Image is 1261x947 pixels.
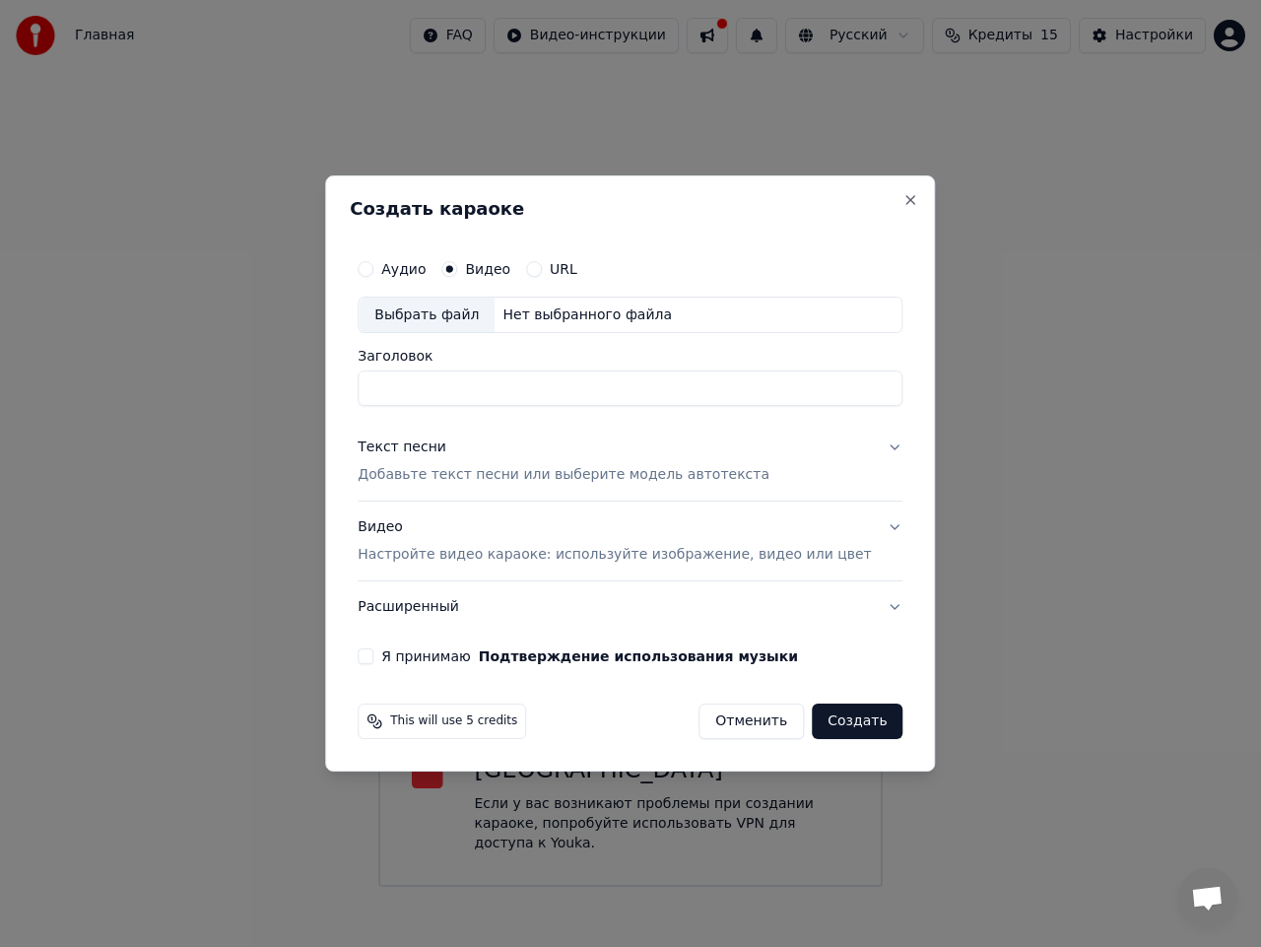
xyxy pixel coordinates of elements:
label: Видео [465,262,510,276]
div: Текст песни [358,439,446,458]
button: Расширенный [358,581,902,633]
button: ВидеоНастройте видео караоке: используйте изображение, видео или цвет [358,503,902,581]
div: Нет выбранного файла [495,305,680,325]
div: Видео [358,518,871,566]
h2: Создать караоке [350,200,910,218]
button: Текст песниДобавьте текст песни или выберите модель автотекста [358,423,902,502]
button: Я принимаю [479,649,798,663]
div: Выбрать файл [359,298,495,333]
span: This will use 5 credits [390,713,517,729]
label: Аудио [381,262,426,276]
button: Создать [812,704,902,739]
label: URL [550,262,577,276]
p: Настройте видео караоке: используйте изображение, видео или цвет [358,545,871,565]
label: Я принимаю [381,649,798,663]
p: Добавьте текст песни или выберите модель автотекста [358,466,769,486]
label: Заголовок [358,350,902,364]
button: Отменить [698,704,804,739]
